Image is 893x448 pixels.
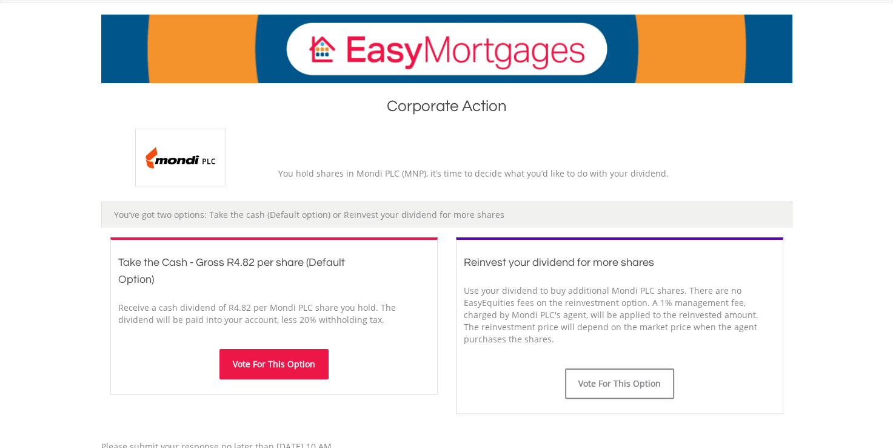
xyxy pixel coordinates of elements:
span: Receive a cash dividend of R4.82 per Mondi PLC share you hold. The dividend will be paid into you... [118,302,396,325]
h1: Corporate Action [101,95,792,123]
span: Take the Cash - Gross R4.82 per share (Default Option) [118,257,345,285]
img: EQU.ZA.MNP.png [135,129,226,186]
button: Vote For This Option [219,349,329,379]
img: EasyMortage Promotion Banner [101,15,792,83]
span: Reinvest your dividend for more shares [464,257,654,268]
span: You’ve got two options: Take the cash (Default option) or Reinvest your dividend for more shares [114,209,504,220]
span: Use your dividend to buy additional Mondi PLC shares. There are no EasyEquities fees on the reinv... [464,285,758,345]
span: You hold shares in Mondi PLC (MNP), it’s time to decide what you’d like to do with your dividend. [278,168,669,179]
button: Vote For This Option [565,368,674,399]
